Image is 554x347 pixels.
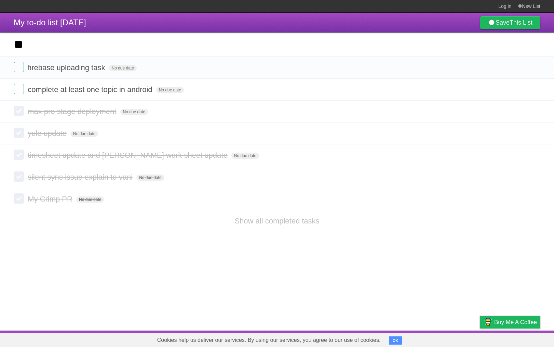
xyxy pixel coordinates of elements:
[389,336,402,345] button: OK
[231,153,259,159] span: No due date
[136,175,164,181] span: No due date
[389,332,403,345] a: About
[471,332,489,345] a: Privacy
[28,173,134,181] span: silent sync issue explain to vani
[480,316,540,329] a: Buy me a coffee
[109,65,137,71] span: No due date
[28,195,74,203] span: My Crimp PR
[480,16,540,29] a: SaveThis List
[14,128,24,138] label: Done
[28,107,118,116] span: max pro stage deployment
[14,171,24,182] label: Done
[411,332,439,345] a: Developers
[448,332,463,345] a: Terms
[28,85,154,94] span: complete at least one topic in android
[70,131,98,137] span: No due date
[497,332,540,345] a: Suggest a feature
[14,18,86,27] span: My to-do list [DATE]
[120,109,148,115] span: No due date
[76,196,104,203] span: No due date
[150,333,388,347] span: Cookies help us deliver our services. By using our services, you agree to our use of cookies.
[156,87,184,93] span: No due date
[14,150,24,160] label: Done
[510,19,532,26] b: This List
[14,106,24,116] label: Done
[28,151,229,159] span: timesheet update and [PERSON_NAME] work sheet update
[14,62,24,72] label: Done
[494,316,537,328] span: Buy me a coffee
[14,84,24,94] label: Done
[14,193,24,204] label: Done
[234,217,319,225] a: Show all completed tasks
[28,63,107,72] span: firebase uploading task
[28,129,68,138] span: yule update
[483,316,492,328] img: Buy me a coffee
